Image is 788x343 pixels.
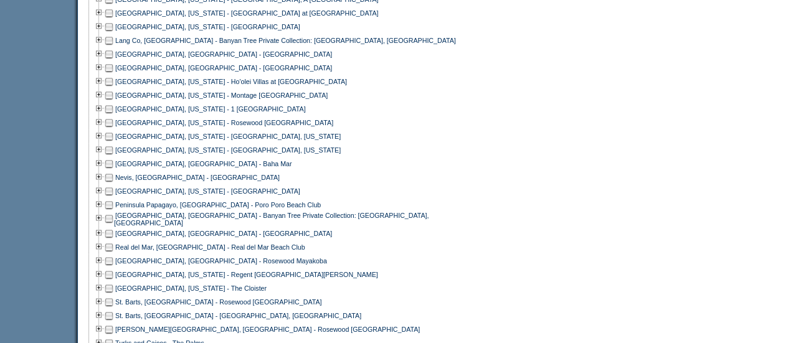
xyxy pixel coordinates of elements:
[115,133,341,140] a: [GEOGRAPHIC_DATA], [US_STATE] - [GEOGRAPHIC_DATA], [US_STATE]
[115,119,333,126] a: [GEOGRAPHIC_DATA], [US_STATE] - Rosewood [GEOGRAPHIC_DATA]
[115,64,332,72] a: [GEOGRAPHIC_DATA], [GEOGRAPHIC_DATA] - [GEOGRAPHIC_DATA]
[115,284,267,292] a: [GEOGRAPHIC_DATA], [US_STATE] - The Cloister
[115,257,327,265] a: [GEOGRAPHIC_DATA], [GEOGRAPHIC_DATA] - Rosewood Mayakoba
[115,160,292,167] a: [GEOGRAPHIC_DATA], [GEOGRAPHIC_DATA] - Baha Mar
[115,187,300,195] a: [GEOGRAPHIC_DATA], [US_STATE] - [GEOGRAPHIC_DATA]
[115,9,378,17] a: [GEOGRAPHIC_DATA], [US_STATE] - [GEOGRAPHIC_DATA] at [GEOGRAPHIC_DATA]
[115,92,328,99] a: [GEOGRAPHIC_DATA], [US_STATE] - Montage [GEOGRAPHIC_DATA]
[115,201,321,209] a: Peninsula Papagayo, [GEOGRAPHIC_DATA] - Poro Poro Beach Club
[115,312,361,319] a: St. Barts, [GEOGRAPHIC_DATA] - [GEOGRAPHIC_DATA], [GEOGRAPHIC_DATA]
[115,271,378,278] a: [GEOGRAPHIC_DATA], [US_STATE] - Regent [GEOGRAPHIC_DATA][PERSON_NAME]
[115,50,332,58] a: [GEOGRAPHIC_DATA], [GEOGRAPHIC_DATA] - [GEOGRAPHIC_DATA]
[115,146,341,154] a: [GEOGRAPHIC_DATA], [US_STATE] - [GEOGRAPHIC_DATA], [US_STATE]
[114,212,429,227] a: [GEOGRAPHIC_DATA], [GEOGRAPHIC_DATA] - Banyan Tree Private Collection: [GEOGRAPHIC_DATA], [GEOGRA...
[115,78,347,85] a: [GEOGRAPHIC_DATA], [US_STATE] - Ho'olei Villas at [GEOGRAPHIC_DATA]
[115,298,321,306] a: St. Barts, [GEOGRAPHIC_DATA] - Rosewood [GEOGRAPHIC_DATA]
[115,37,456,44] a: Lang Co, [GEOGRAPHIC_DATA] - Banyan Tree Private Collection: [GEOGRAPHIC_DATA], [GEOGRAPHIC_DATA]
[115,174,280,181] a: Nevis, [GEOGRAPHIC_DATA] - [GEOGRAPHIC_DATA]
[115,243,305,251] a: Real del Mar, [GEOGRAPHIC_DATA] - Real del Mar Beach Club
[115,230,332,237] a: [GEOGRAPHIC_DATA], [GEOGRAPHIC_DATA] - [GEOGRAPHIC_DATA]
[115,23,300,31] a: [GEOGRAPHIC_DATA], [US_STATE] - [GEOGRAPHIC_DATA]
[115,105,306,113] a: [GEOGRAPHIC_DATA], [US_STATE] - 1 [GEOGRAPHIC_DATA]
[115,326,420,333] a: [PERSON_NAME][GEOGRAPHIC_DATA], [GEOGRAPHIC_DATA] - Rosewood [GEOGRAPHIC_DATA]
